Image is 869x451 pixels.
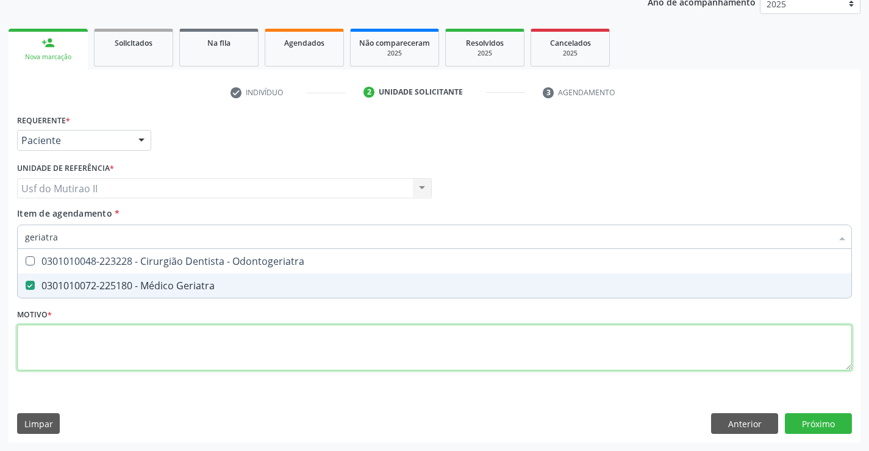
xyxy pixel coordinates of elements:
[284,38,324,48] span: Agendados
[17,159,114,178] label: Unidade de referência
[379,87,463,98] div: Unidade solicitante
[17,413,60,434] button: Limpar
[25,225,832,249] input: Buscar por procedimentos
[711,413,778,434] button: Anterior
[115,38,152,48] span: Solicitados
[540,49,601,58] div: 2025
[25,281,844,290] div: 0301010072-225180 - Médico Geriatra
[207,38,231,48] span: Na fila
[359,38,430,48] span: Não compareceram
[21,134,126,146] span: Paciente
[785,413,852,434] button: Próximo
[17,207,112,219] span: Item de agendamento
[359,49,430,58] div: 2025
[17,306,52,325] label: Motivo
[363,87,374,98] div: 2
[17,111,70,130] label: Requerente
[454,49,515,58] div: 2025
[466,38,504,48] span: Resolvidos
[550,38,591,48] span: Cancelados
[17,52,79,62] div: Nova marcação
[25,256,844,266] div: 0301010048-223228 - Cirurgião Dentista - Odontogeriatra
[41,36,55,49] div: person_add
